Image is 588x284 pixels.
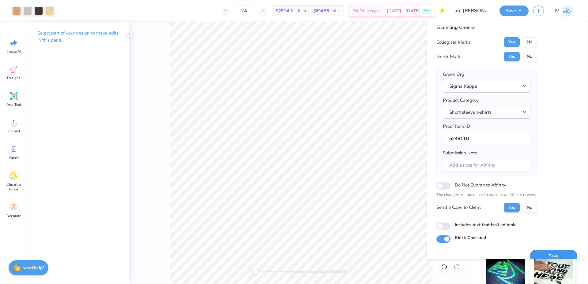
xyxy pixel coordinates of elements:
label: Product Category [443,97,479,104]
span: Total [331,8,340,14]
button: Yes [504,37,520,47]
input: Untitled Design [450,5,495,17]
p: The changes are too minor to warrant an Affinity review. [436,192,537,198]
span: Per Item [291,8,306,14]
input: – – [232,5,256,16]
span: Designs [7,76,21,80]
button: No [522,52,537,61]
span: Upload [8,129,20,134]
strong: Need help? [22,265,44,271]
span: $28.94 [276,8,289,14]
button: Save [530,250,577,262]
label: Proof Item ID [443,123,470,130]
div: Collegiate Marks [436,39,470,46]
button: Save [499,6,529,16]
span: Free [424,9,429,13]
span: Greek [9,155,19,160]
span: $694.56 [313,8,329,14]
label: Greek Org [443,71,464,78]
div: Accessibility label [252,269,258,275]
button: No [522,203,537,212]
span: Decorate [6,213,21,218]
button: Yes [504,203,520,212]
span: Image AI [7,49,21,54]
span: Add Text [6,102,21,107]
span: [DATE] - [DATE] [387,8,420,14]
div: Send a Copy to Client [436,204,481,211]
input: Add a note for Affinity [443,159,530,172]
p: Select part of your design to make edits in this panel [37,30,119,44]
img: Jo Vincent [561,5,573,17]
span: JV [554,7,559,14]
div: Greek Marks [436,53,462,60]
button: Yes [504,52,520,61]
span: Est. Delivery [352,8,376,14]
button: Short sleeve t-shirts [443,106,530,119]
label: Submission Note [443,149,477,157]
button: Sigma Kappa [443,80,530,93]
label: Block Checkout [455,234,486,241]
label: Do Not Submit to Affinity [455,181,506,189]
button: No [522,37,537,47]
span: Clipart & logos [4,182,24,192]
div: Licensing Checks [436,24,537,31]
label: Includes text that isn't editable [455,222,517,228]
a: JV [552,5,576,17]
